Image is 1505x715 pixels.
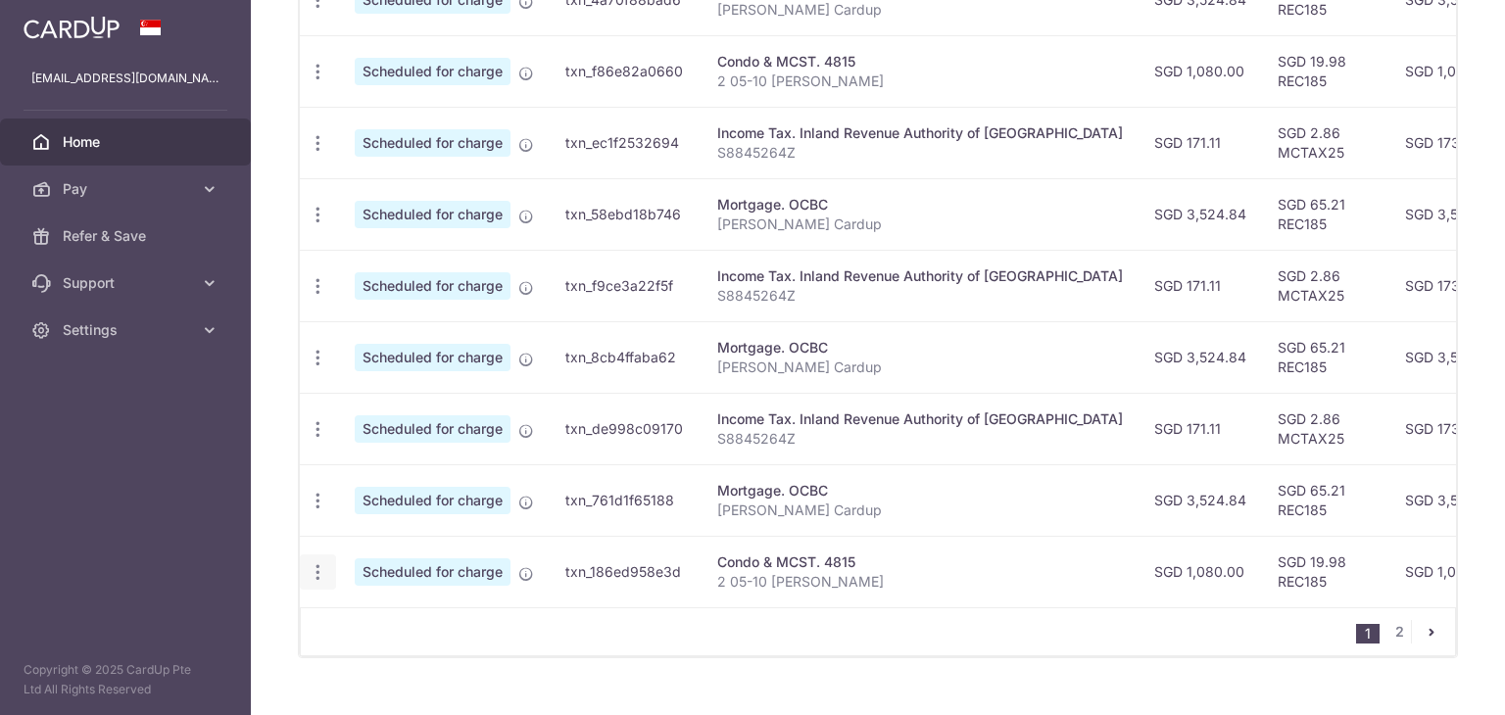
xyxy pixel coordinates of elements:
[550,464,702,536] td: txn_761d1f65188
[355,58,510,85] span: Scheduled for charge
[1262,178,1389,250] td: SGD 65.21 REC185
[717,143,1123,163] p: S8845264Z
[63,320,192,340] span: Settings
[550,250,702,321] td: txn_f9ce3a22f5f
[550,107,702,178] td: txn_ec1f2532694
[355,487,510,514] span: Scheduled for charge
[717,123,1123,143] div: Income Tax. Inland Revenue Authority of [GEOGRAPHIC_DATA]
[717,357,1123,377] p: [PERSON_NAME] Cardup
[550,35,702,107] td: txn_f86e82a0660
[355,201,510,228] span: Scheduled for charge
[1356,624,1380,643] li: 1
[550,536,702,607] td: txn_186ed958e3d
[1387,620,1411,643] a: 2
[1139,464,1262,536] td: SGD 3,524.84
[63,273,192,293] span: Support
[31,69,219,88] p: [EMAIL_ADDRESS][DOMAIN_NAME]
[1139,178,1262,250] td: SGD 3,524.84
[717,214,1123,234] p: [PERSON_NAME] Cardup
[717,500,1123,520] p: [PERSON_NAME] Cardup
[717,195,1123,214] div: Mortgage. OCBC
[355,558,510,586] span: Scheduled for charge
[717,52,1123,71] div: Condo & MCST. 4815
[1262,393,1389,464] td: SGD 2.86 MCTAX25
[717,338,1123,357] div: Mortgage. OCBC
[1356,608,1455,655] nav: pager
[1262,464,1389,536] td: SGD 65.21 REC185
[1262,35,1389,107] td: SGD 19.98 REC185
[717,266,1123,286] div: Income Tax. Inland Revenue Authority of [GEOGRAPHIC_DATA]
[1139,250,1262,321] td: SGD 171.11
[1139,321,1262,393] td: SGD 3,524.84
[717,71,1123,91] p: 2 05-10 [PERSON_NAME]
[717,429,1123,449] p: S8845264Z
[1139,107,1262,178] td: SGD 171.11
[717,409,1123,429] div: Income Tax. Inland Revenue Authority of [GEOGRAPHIC_DATA]
[1262,107,1389,178] td: SGD 2.86 MCTAX25
[355,272,510,300] span: Scheduled for charge
[1139,393,1262,464] td: SGD 171.11
[550,178,702,250] td: txn_58ebd18b746
[63,132,192,152] span: Home
[355,415,510,443] span: Scheduled for charge
[63,226,192,246] span: Refer & Save
[1262,536,1389,607] td: SGD 19.98 REC185
[550,393,702,464] td: txn_de998c09170
[717,552,1123,572] div: Condo & MCST. 4815
[1262,250,1389,321] td: SGD 2.86 MCTAX25
[550,321,702,393] td: txn_8cb4ffaba62
[355,129,510,157] span: Scheduled for charge
[1139,536,1262,607] td: SGD 1,080.00
[24,16,120,39] img: CardUp
[1262,321,1389,393] td: SGD 65.21 REC185
[63,179,192,199] span: Pay
[717,286,1123,306] p: S8845264Z
[1139,35,1262,107] td: SGD 1,080.00
[355,344,510,371] span: Scheduled for charge
[717,481,1123,500] div: Mortgage. OCBC
[717,572,1123,592] p: 2 05-10 [PERSON_NAME]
